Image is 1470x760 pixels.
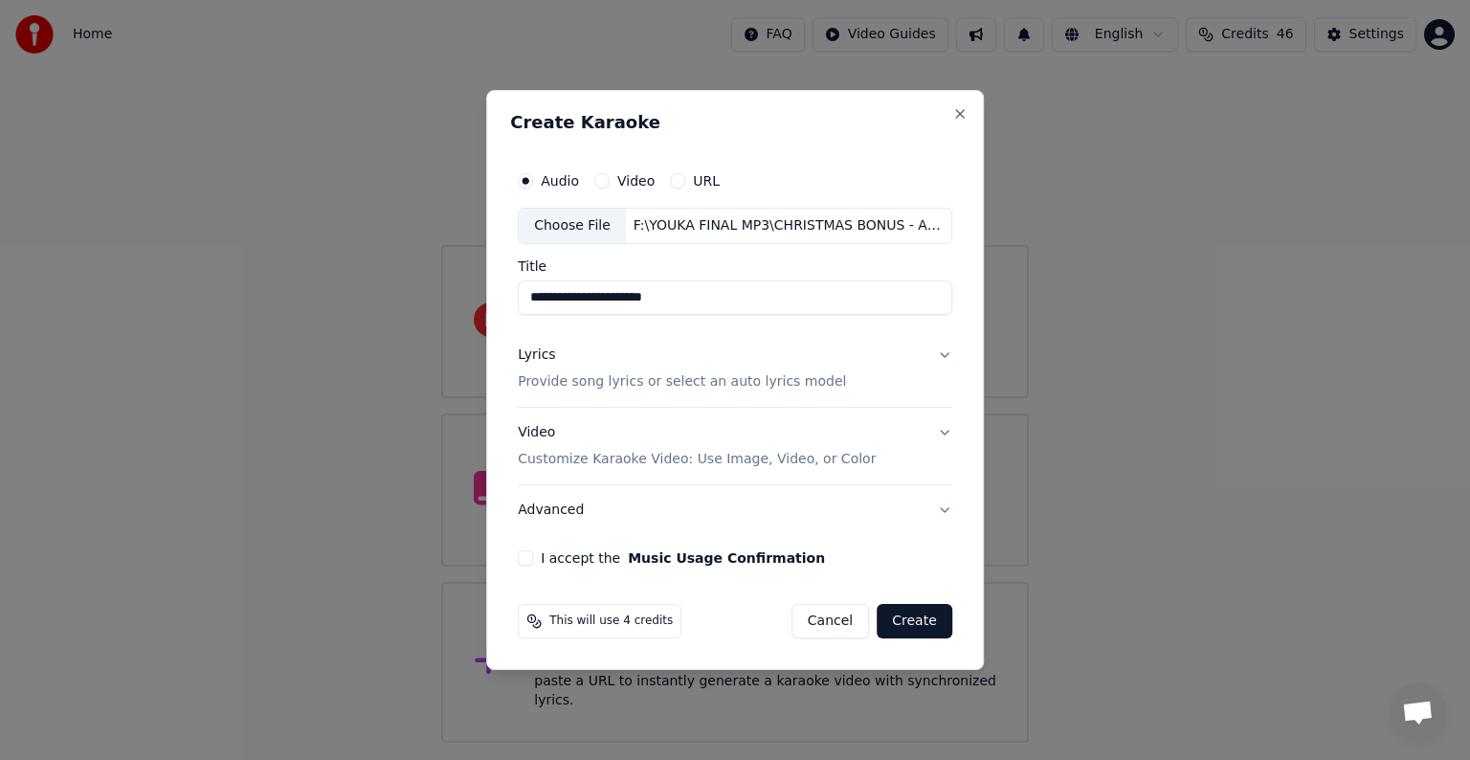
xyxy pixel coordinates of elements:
div: F:\YOUKA FINAL MP3\CHRISTMAS BONUS - Aegis.MP3 [626,216,951,235]
label: Video [617,174,655,188]
div: Choose File [519,209,626,243]
label: I accept the [541,551,825,565]
button: VideoCustomize Karaoke Video: Use Image, Video, or Color [518,408,952,484]
label: URL [693,174,720,188]
span: This will use 4 credits [549,614,673,629]
label: Title [518,259,952,273]
button: Create [877,604,952,638]
p: Customize Karaoke Video: Use Image, Video, or Color [518,450,876,469]
label: Audio [541,174,579,188]
button: Cancel [791,604,869,638]
p: Provide song lyrics or select an auto lyrics model [518,372,846,391]
div: Video [518,423,876,469]
div: Lyrics [518,346,555,365]
button: LyricsProvide song lyrics or select an auto lyrics model [518,330,952,407]
h2: Create Karaoke [510,114,960,131]
button: I accept the [628,551,825,565]
button: Advanced [518,485,952,535]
